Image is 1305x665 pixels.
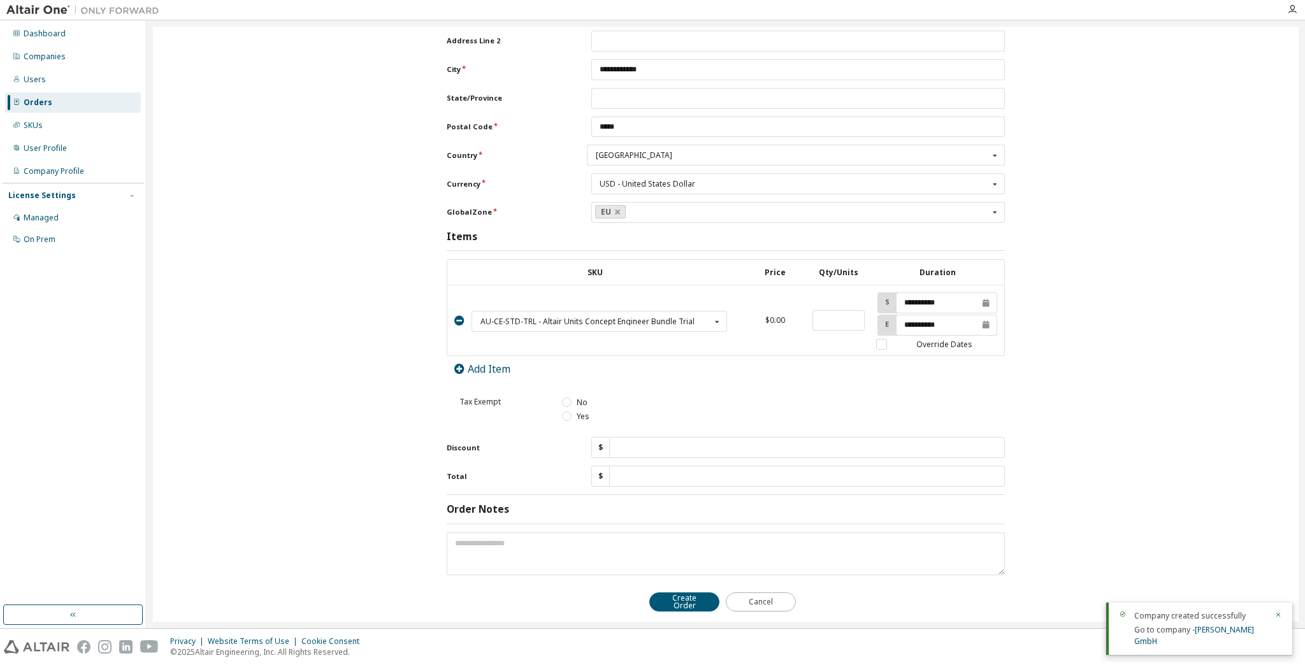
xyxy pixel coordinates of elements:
div: SKUs [24,120,43,131]
a: [PERSON_NAME] GmbH [1134,624,1254,647]
th: Duration [870,260,1004,285]
div: Currency [591,173,1005,194]
label: Currency [447,179,570,189]
th: Qty/Units [807,260,870,285]
div: Dashboard [24,29,66,39]
label: E [878,319,892,329]
div: User Profile [24,143,67,154]
div: GlobalZone [591,202,1005,223]
a: EU [595,205,626,218]
label: City [447,64,570,75]
div: Cookie Consent [301,636,367,647]
label: State/Province [447,93,570,103]
p: © 2025 Altair Engineering, Inc. All Rights Reserved. [170,647,367,657]
span: Go to company - [1134,624,1254,647]
input: Total [610,466,1005,487]
img: facebook.svg [77,640,90,654]
div: Managed [24,213,59,223]
label: Override Dates [876,339,998,350]
input: State/Province [591,88,1005,109]
label: Address Line 2 [447,36,570,46]
th: SKU [447,260,743,285]
div: Privacy [170,636,208,647]
div: [GEOGRAPHIC_DATA] [596,152,989,159]
label: No [562,397,587,408]
div: Users [24,75,46,85]
div: Companies [24,52,66,62]
img: youtube.svg [140,640,159,654]
div: $ [591,437,610,458]
div: AU-CE-STD-TRL - Altair Units Concept Engineer Bundle Trial [480,318,710,325]
img: altair_logo.svg [4,640,69,654]
img: Altair One [6,4,166,17]
h3: Order Notes [447,503,509,516]
label: Total [447,471,570,482]
button: Cancel [726,592,796,611]
label: GlobalZone [447,207,570,217]
label: S [878,297,892,307]
a: Add Item [454,362,510,376]
div: Orders [24,97,52,108]
th: Price [743,260,807,285]
input: Discount [610,437,1005,458]
div: $ [591,466,610,487]
div: Website Terms of Use [208,636,301,647]
label: Country [447,150,565,161]
input: Postal Code [591,117,1005,138]
div: Company created successfully [1134,610,1267,622]
label: Yes [562,411,589,422]
span: Tax Exempt [459,396,501,407]
div: Company Profile [24,166,84,176]
div: Country [587,145,1005,166]
img: linkedin.svg [119,640,133,654]
h3: Items [447,231,477,243]
label: Discount [447,443,570,453]
img: instagram.svg [98,640,112,654]
input: Address Line 2 [591,31,1005,52]
button: Create Order [649,592,719,611]
div: License Settings [8,190,76,201]
div: USD - United States Dollar [600,180,695,188]
div: On Prem [24,234,55,245]
label: Postal Code [447,122,570,132]
td: $0.00 [743,285,807,356]
input: City [591,59,1005,80]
